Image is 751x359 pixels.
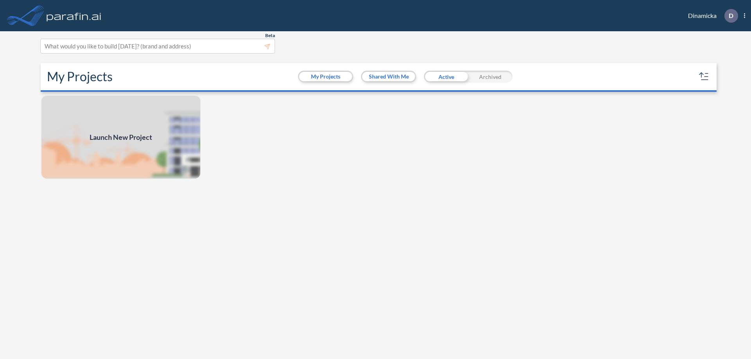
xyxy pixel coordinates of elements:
[299,72,352,81] button: My Projects
[45,8,103,23] img: logo
[424,71,468,82] div: Active
[90,132,152,143] span: Launch New Project
[698,70,710,83] button: sort
[47,69,113,84] h2: My Projects
[41,95,201,179] img: add
[362,72,415,81] button: Shared With Me
[468,71,512,82] div: Archived
[265,32,275,39] span: Beta
[41,95,201,179] a: Launch New Project
[676,9,745,23] div: Dinamicka
[729,12,733,19] p: D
